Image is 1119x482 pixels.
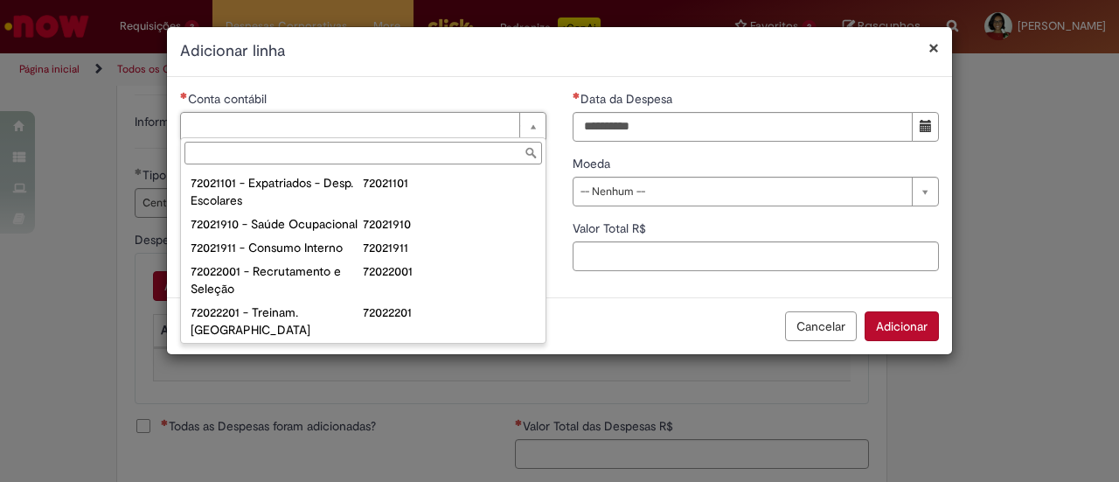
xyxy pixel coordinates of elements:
div: 72021911 - Consumo Interno [191,239,364,256]
div: 72021911 [363,239,536,256]
ul: Conta contábil [181,168,546,343]
div: 72022001 - Recrutamento e Seleção [191,262,364,297]
div: 72021910 - Saúde Ocupacional [191,215,364,233]
div: 72021910 [363,215,536,233]
div: 72021101 [363,174,536,192]
div: 72022001 [363,262,536,280]
div: 72022201 - Treinam. [GEOGRAPHIC_DATA] [191,304,364,339]
div: 72021101 - Expatriados - Desp. Escolares [191,174,364,209]
div: 72022201 [363,304,536,321]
